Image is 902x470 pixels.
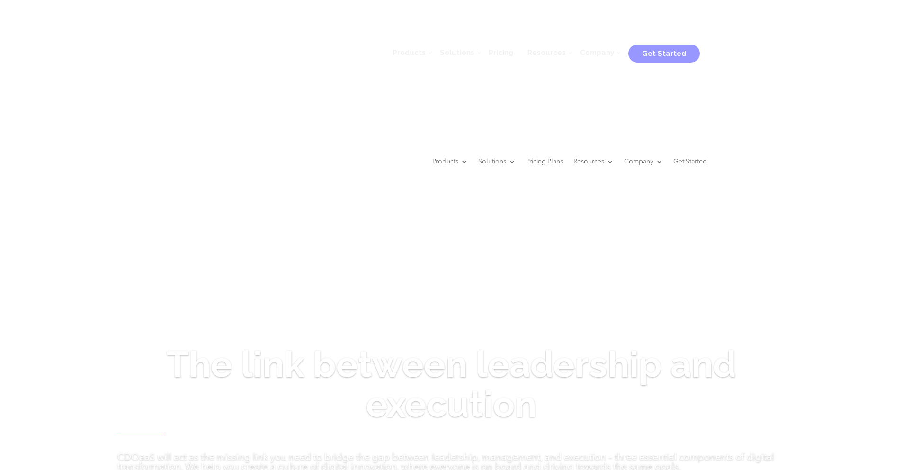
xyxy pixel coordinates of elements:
span: Resources [527,48,566,57]
span: Solutions [440,48,474,57]
a: Company [624,144,663,180]
a: Solutions [478,144,516,180]
a: Solutions [433,38,482,67]
span: Products [393,48,426,57]
a: Get Started [628,45,700,60]
a: Company [573,38,621,67]
a: Resources [573,144,614,180]
a: Products [432,144,468,180]
span: Pricing [489,48,513,57]
a: Get Started [673,144,707,180]
a: Resources [520,38,573,67]
a: Pricing [482,38,520,67]
a: The link between leadership and execution [167,343,736,425]
a: Products [385,38,433,67]
a: Pricing Plans [526,144,563,180]
span: Company [580,48,614,57]
span: Get Started [642,49,686,58]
